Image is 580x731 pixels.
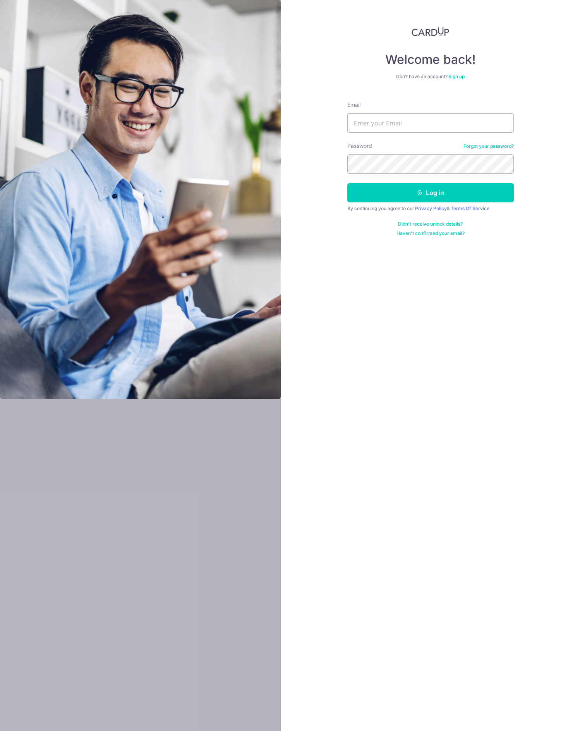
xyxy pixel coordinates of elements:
h4: Welcome back! [347,52,514,67]
button: Log in [347,183,514,202]
a: Haven't confirmed your email? [396,230,465,236]
a: Forgot your password? [463,143,514,149]
div: By continuing you agree to our & [347,205,514,212]
a: Privacy Policy [415,205,447,211]
a: Didn't receive unlock details? [398,221,463,227]
input: Enter your Email [347,113,514,133]
label: Password [347,142,372,150]
div: Don’t have an account? [347,74,514,80]
img: CardUp Logo [412,27,450,36]
a: Sign up [448,74,465,79]
a: Terms Of Service [451,205,489,211]
label: Email [347,101,360,109]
